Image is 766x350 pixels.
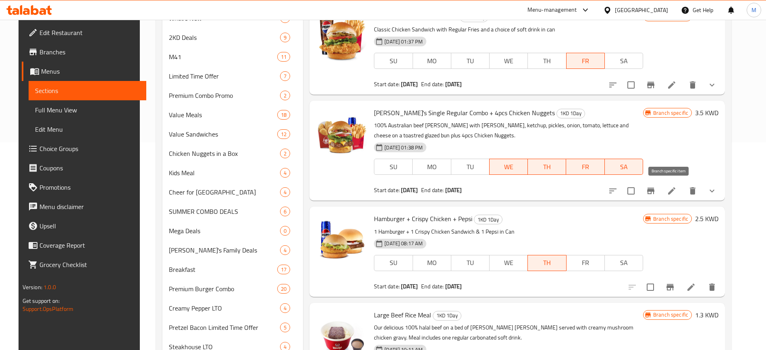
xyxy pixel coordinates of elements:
[280,226,290,236] div: items
[162,105,303,124] div: Value Meals18
[316,213,367,265] img: Hamburger + Crispy Chicken + Pepsi
[278,266,290,273] span: 17
[169,168,280,178] span: Kids Meal
[374,309,431,321] span: Large Beef Rice Meal
[603,181,623,201] button: sort-choices
[35,124,140,134] span: Edit Menu
[277,129,290,139] div: items
[615,6,668,14] div: [GEOGRAPHIC_DATA]
[39,144,140,153] span: Choice Groups
[35,86,140,95] span: Sections
[707,80,717,90] svg: Show Choices
[169,52,277,62] div: M41
[280,207,290,216] div: items
[278,130,290,138] span: 12
[280,34,290,41] span: 9
[531,55,563,67] span: TH
[603,75,623,95] button: sort-choices
[381,38,426,46] span: [DATE] 01:37 PM
[413,255,451,271] button: MO
[374,107,555,119] span: [PERSON_NAME]'s Single Regular Combo + 4pcs Chicken Nuggets
[22,42,146,62] a: Branches
[451,255,490,271] button: TU
[280,245,290,255] div: items
[451,159,490,175] button: TU
[39,202,140,211] span: Menu disclaimer
[162,260,303,279] div: Breakfast17
[641,75,660,95] button: Branch-specific-item
[569,161,601,173] span: FR
[280,71,290,81] div: items
[474,215,502,224] span: 1KD 1Day
[41,66,140,76] span: Menus
[381,144,426,151] span: [DATE] 01:38 PM
[169,245,280,255] span: [PERSON_NAME]'s Family Deals
[528,159,566,175] button: TH
[667,186,677,196] a: Edit menu item
[22,236,146,255] a: Coverage Report
[169,303,280,313] div: Creamy Pepper LTO
[401,281,418,292] b: [DATE]
[570,55,602,67] span: FR
[683,75,702,95] button: delete
[22,197,146,216] a: Menu disclaimer
[23,304,74,314] a: Support.OpsPlatform
[39,240,140,250] span: Coverage Report
[531,161,563,173] span: TH
[604,53,643,69] button: SA
[162,124,303,144] div: Value Sandwiches12
[374,213,472,225] span: Hamburger + Crispy Chicken + Pepsi
[35,105,140,115] span: Full Menu View
[22,216,146,236] a: Upsell
[169,284,277,294] span: Premium Burger Combo
[29,100,146,120] a: Full Menu View
[162,66,303,86] div: Limited Time Offer7
[169,71,280,81] div: Limited Time Offer
[566,53,605,69] button: FR
[605,159,643,175] button: SA
[162,47,303,66] div: M4111
[23,296,60,306] span: Get support on:
[557,109,585,118] span: 1KD 1Day
[489,53,528,69] button: WE
[416,161,448,173] span: MO
[169,323,280,332] div: Pretzel Bacon Limited Time Offer
[445,79,462,89] b: [DATE]
[445,185,462,195] b: [DATE]
[169,187,280,197] div: Cheer for Kuwait
[566,159,604,175] button: FR
[374,281,400,292] span: Start date:
[280,149,290,158] div: items
[169,207,280,216] div: SUMMER COMBO DEALS
[374,25,643,35] p: Classic Chicken Sandwich with Regular Fries and a choice of soft drink in can
[162,298,303,318] div: Creamy Pepper LTO4
[316,11,367,62] img: Classic Chicken Regular Combo
[623,182,639,199] span: Select to update
[280,169,290,177] span: 4
[23,282,42,292] span: Version:
[162,86,303,105] div: Premium Combo Promo2
[641,181,660,201] button: Branch-specific-item
[278,285,290,293] span: 20
[169,149,280,158] span: Chicken Nuggets in a Box
[162,279,303,298] div: Premium Burger Combo20
[162,318,303,337] div: Pretzel Bacon Limited Time Offer5
[29,81,146,100] a: Sections
[531,257,563,269] span: TH
[566,255,605,271] button: FR
[374,185,400,195] span: Start date:
[493,257,525,269] span: WE
[374,53,413,69] button: SU
[642,279,659,296] span: Select to update
[169,91,280,100] div: Premium Combo Promo
[416,257,448,269] span: MO
[22,23,146,42] a: Edit Restaurant
[169,129,277,139] span: Value Sandwiches
[455,257,486,269] span: TU
[570,257,602,269] span: FR
[421,281,444,292] span: End date:
[489,159,528,175] button: WE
